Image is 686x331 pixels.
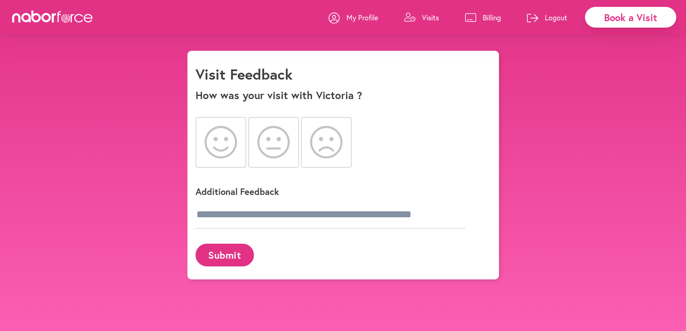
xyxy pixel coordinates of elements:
[585,7,676,28] div: Book a Visit
[196,186,480,197] p: Additional Feedback
[465,5,501,30] a: Billing
[545,13,567,22] p: Logout
[196,65,292,83] h1: Visit Feedback
[196,89,491,102] p: How was your visit with Victoria ?
[422,13,439,22] p: Visits
[404,5,439,30] a: Visits
[527,5,567,30] a: Logout
[483,13,501,22] p: Billing
[329,5,378,30] a: My Profile
[346,13,378,22] p: My Profile
[196,244,254,266] button: Submit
